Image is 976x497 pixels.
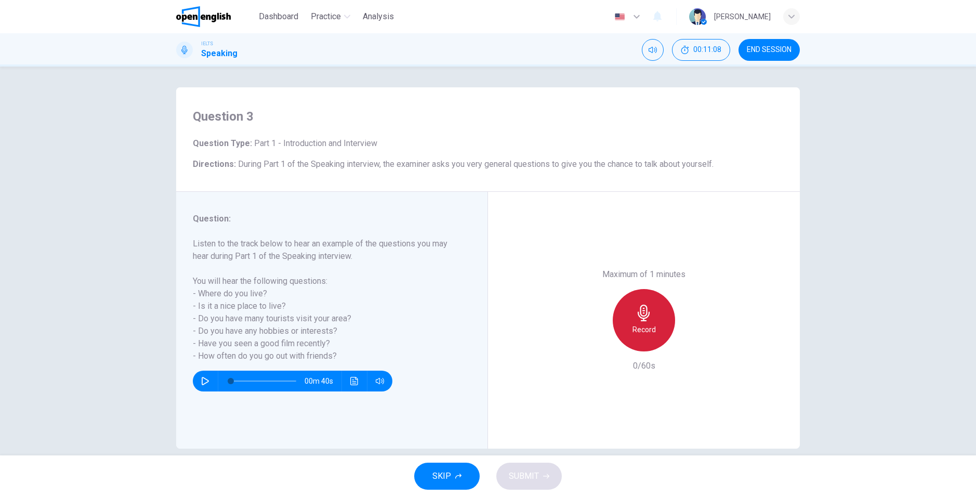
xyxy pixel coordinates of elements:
span: 00m 40s [305,371,341,391]
h6: Maximum of 1 minutes [602,268,685,281]
button: Dashboard [255,7,302,26]
span: Part 1 - Introduction and Interview [252,138,377,148]
span: Dashboard [259,10,298,23]
div: Mute [642,39,664,61]
h6: Question Type : [193,137,783,150]
h6: Listen to the track below to hear an example of the questions you may hear during Part 1 of the S... [193,238,458,362]
h6: Directions : [193,158,783,171]
button: 00:11:08 [672,39,730,61]
img: OpenEnglish logo [176,6,231,27]
img: en [613,13,626,21]
span: During Part 1 of the Speaking interview, the examiner asks you very general questions to give you... [238,159,714,169]
button: SKIP [414,463,480,490]
button: Record [613,289,675,351]
button: Click to see the audio transcription [346,371,363,391]
h6: Question : [193,213,458,225]
h1: Speaking [201,47,238,60]
h6: 0/60s [633,360,655,372]
span: IELTS [201,40,213,47]
span: 00:11:08 [693,46,721,54]
button: Analysis [359,7,398,26]
h4: Question 3 [193,108,783,125]
img: Profile picture [689,8,706,25]
button: Practice [307,7,354,26]
span: Practice [311,10,341,23]
span: Analysis [363,10,394,23]
div: Hide [672,39,730,61]
span: SKIP [432,469,451,483]
h6: Record [632,323,656,336]
span: END SESSION [747,46,792,54]
div: [PERSON_NAME] [714,10,771,23]
button: END SESSION [738,39,800,61]
a: OpenEnglish logo [176,6,255,27]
